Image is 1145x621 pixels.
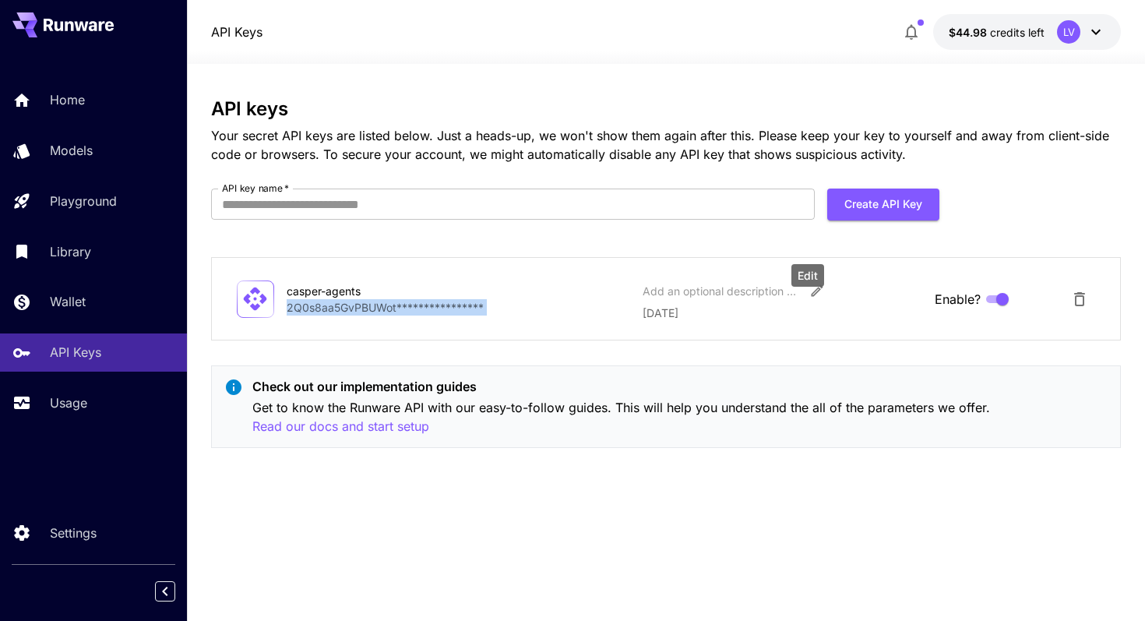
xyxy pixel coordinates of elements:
[222,182,289,195] label: API key name
[990,26,1045,39] span: credits left
[1064,284,1095,315] button: Delete API Key
[211,98,1122,120] h3: API keys
[50,524,97,542] p: Settings
[252,377,1108,396] p: Check out our implementation guides
[1057,20,1080,44] div: LV
[643,283,798,299] div: Add an optional description or comment
[949,24,1045,41] div: $44.98024
[935,290,981,309] span: Enable?
[211,126,1122,164] p: Your secret API keys are listed below. Just a heads-up, we won't show them again after this. Plea...
[252,417,429,436] button: Read our docs and start setup
[211,23,262,41] nav: breadcrumb
[155,581,175,602] button: Collapse sidebar
[50,393,87,412] p: Usage
[50,292,86,311] p: Wallet
[827,189,939,221] button: Create API Key
[167,577,187,605] div: Collapse sidebar
[933,14,1121,50] button: $44.98024LV
[50,242,91,261] p: Library
[252,398,1108,436] p: Get to know the Runware API with our easy-to-follow guides. This will help you understand the all...
[50,90,85,109] p: Home
[50,192,117,210] p: Playground
[287,283,442,299] div: casper-agents
[949,26,990,39] span: $44.98
[643,305,923,321] p: [DATE]
[50,141,93,160] p: Models
[791,264,824,287] div: Edit
[803,277,831,305] button: Edit
[50,343,101,362] p: API Keys
[211,23,262,41] a: API Keys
